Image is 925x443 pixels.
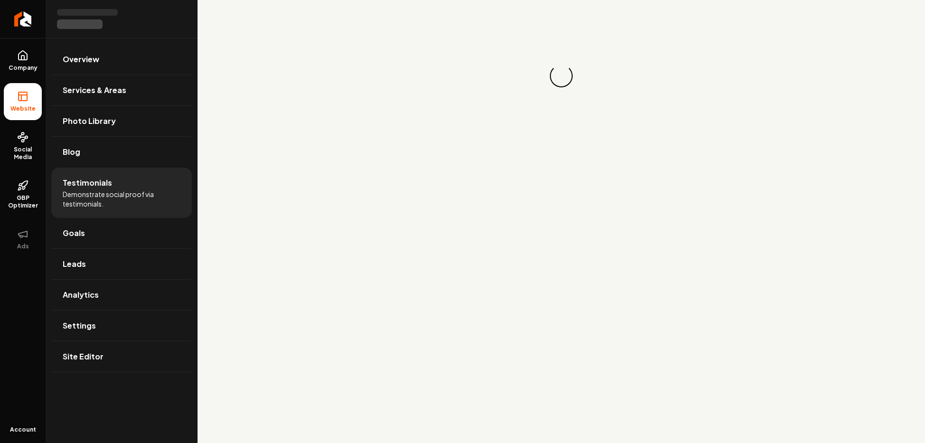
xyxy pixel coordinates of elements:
a: Goals [51,218,192,248]
img: Rebolt Logo [14,11,32,27]
a: Site Editor [51,341,192,372]
a: GBP Optimizer [4,172,42,217]
a: Services & Areas [51,75,192,105]
a: Overview [51,44,192,75]
span: Testimonials [63,177,112,189]
span: Services & Areas [63,85,126,96]
a: Settings [51,311,192,341]
span: Analytics [63,289,99,301]
span: Leads [63,258,86,270]
span: Goals [63,227,85,239]
a: Blog [51,137,192,167]
span: Overview [63,54,99,65]
span: Site Editor [63,351,104,362]
div: Loading [548,63,575,90]
span: GBP Optimizer [4,194,42,209]
a: Photo Library [51,106,192,136]
a: Social Media [4,124,42,169]
span: Demonstrate social proof via testimonials. [63,189,180,208]
a: Leads [51,249,192,279]
span: Blog [63,146,80,158]
span: Photo Library [63,115,116,127]
span: Social Media [4,146,42,161]
span: Website [7,105,39,113]
span: Account [10,426,36,434]
span: Company [5,64,41,72]
a: Analytics [51,280,192,310]
span: Settings [63,320,96,331]
a: Company [4,42,42,79]
span: Ads [13,243,33,250]
button: Ads [4,221,42,258]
